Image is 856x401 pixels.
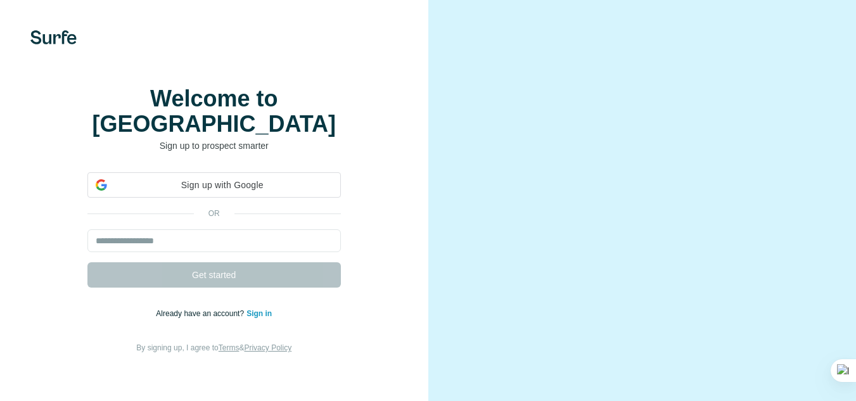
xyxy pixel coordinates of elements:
div: Sign up with Google [87,172,341,198]
p: or [194,208,234,219]
h1: Welcome to [GEOGRAPHIC_DATA] [87,86,341,137]
span: Already have an account? [156,309,246,318]
span: Sign up with Google [112,179,333,192]
img: Surfe's logo [30,30,77,44]
a: Terms [219,343,240,352]
a: Sign in [246,309,272,318]
p: Sign up to prospect smarter [87,139,341,152]
a: Privacy Policy [244,343,291,352]
span: By signing up, I agree to & [136,343,291,352]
